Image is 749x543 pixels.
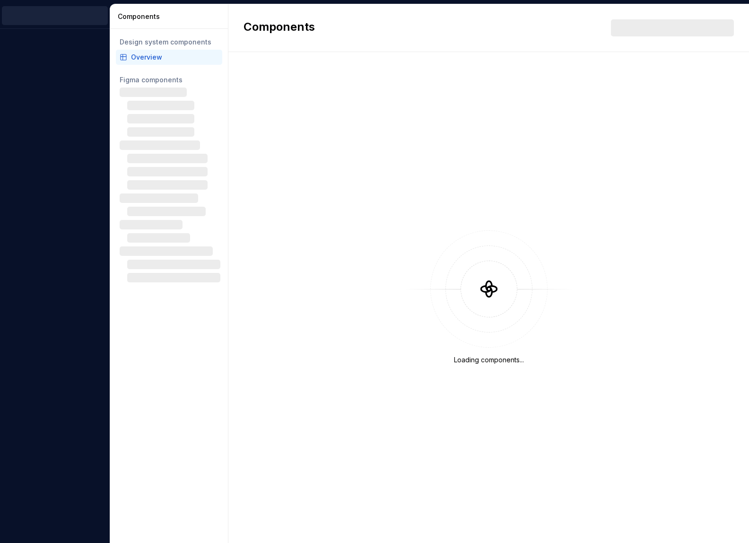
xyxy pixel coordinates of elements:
[120,37,218,47] div: Design system components
[131,53,218,62] div: Overview
[244,19,315,36] h2: Components
[454,355,524,365] div: Loading components...
[118,12,224,21] div: Components
[116,50,222,65] a: Overview
[120,75,218,85] div: Figma components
